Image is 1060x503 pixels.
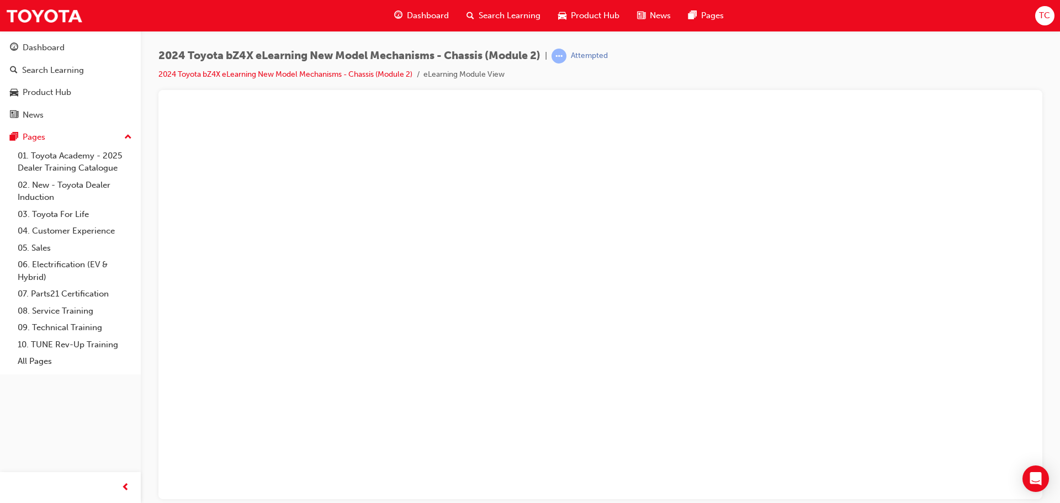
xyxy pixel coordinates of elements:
[124,130,132,145] span: up-icon
[13,285,136,303] a: 07. Parts21 Certification
[13,223,136,240] a: 04. Customer Experience
[628,4,680,27] a: news-iconNews
[1035,6,1054,25] button: TC
[458,4,549,27] a: search-iconSearch Learning
[23,86,71,99] div: Product Hub
[4,127,136,147] button: Pages
[558,9,566,23] span: car-icon
[552,49,566,63] span: learningRecordVerb_ATTEMPT-icon
[4,105,136,125] a: News
[407,9,449,22] span: Dashboard
[637,9,645,23] span: news-icon
[10,43,18,53] span: guage-icon
[13,319,136,336] a: 09. Technical Training
[13,177,136,206] a: 02. New - Toyota Dealer Induction
[23,41,65,54] div: Dashboard
[4,60,136,81] a: Search Learning
[4,38,136,58] a: Dashboard
[1022,465,1049,492] div: Open Intercom Messenger
[13,256,136,285] a: 06. Electrification (EV & Hybrid)
[158,50,540,62] span: 2024 Toyota bZ4X eLearning New Model Mechanisms - Chassis (Module 2)
[394,9,402,23] span: guage-icon
[680,4,733,27] a: pages-iconPages
[121,481,130,495] span: prev-icon
[10,66,18,76] span: search-icon
[10,88,18,98] span: car-icon
[13,303,136,320] a: 08. Service Training
[688,9,697,23] span: pages-icon
[23,131,45,144] div: Pages
[10,110,18,120] span: news-icon
[13,336,136,353] a: 10. TUNE Rev-Up Training
[385,4,458,27] a: guage-iconDashboard
[13,240,136,257] a: 05. Sales
[701,9,724,22] span: Pages
[158,70,412,79] a: 2024 Toyota bZ4X eLearning New Model Mechanisms - Chassis (Module 2)
[6,3,83,28] img: Trak
[549,4,628,27] a: car-iconProduct Hub
[479,9,540,22] span: Search Learning
[13,147,136,177] a: 01. Toyota Academy - 2025 Dealer Training Catalogue
[13,353,136,370] a: All Pages
[467,9,474,23] span: search-icon
[10,133,18,142] span: pages-icon
[4,82,136,103] a: Product Hub
[571,9,619,22] span: Product Hub
[650,9,671,22] span: News
[423,68,505,81] li: eLearning Module View
[545,50,547,62] span: |
[13,206,136,223] a: 03. Toyota For Life
[22,64,84,77] div: Search Learning
[571,51,608,61] div: Attempted
[23,109,44,121] div: News
[1039,9,1050,22] span: TC
[4,35,136,127] button: DashboardSearch LearningProduct HubNews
